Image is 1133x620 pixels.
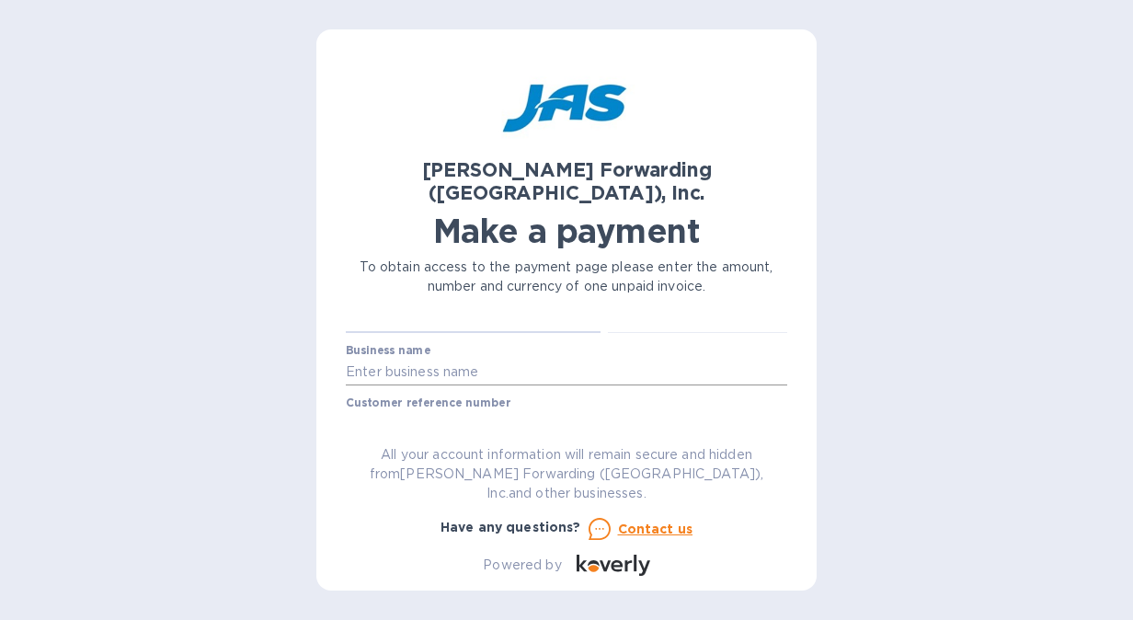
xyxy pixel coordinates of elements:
p: All your account information will remain secure and hidden from [PERSON_NAME] Forwarding ([GEOGRA... [346,445,787,503]
input: Enter business name [346,359,787,386]
b: Have any questions? [441,520,581,534]
u: Contact us [618,522,693,536]
label: Business name [346,345,430,356]
h1: Make a payment [346,212,787,250]
b: [PERSON_NAME] Forwarding ([GEOGRAPHIC_DATA]), Inc. [422,158,712,204]
p: Powered by [483,556,561,575]
p: To obtain access to the payment page please enter the amount, number and currency of one unpaid i... [346,258,787,296]
label: Customer reference number [346,398,510,409]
